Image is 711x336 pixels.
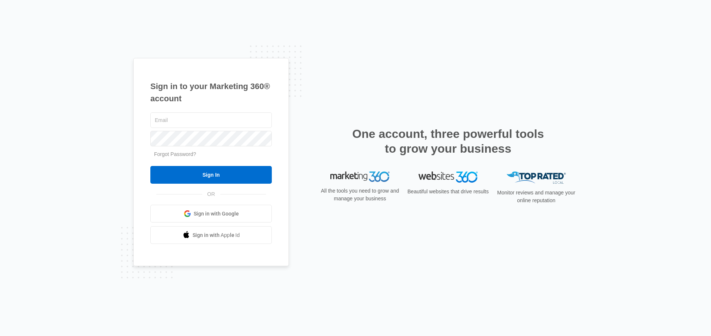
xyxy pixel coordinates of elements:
[194,210,239,218] span: Sign in with Google
[150,166,272,184] input: Sign In
[202,190,220,198] span: OR
[154,151,196,157] a: Forgot Password?
[150,226,272,244] a: Sign in with Apple Id
[507,172,566,184] img: Top Rated Local
[150,112,272,128] input: Email
[318,187,401,203] p: All the tools you need to grow and manage your business
[193,231,240,239] span: Sign in with Apple Id
[418,172,478,182] img: Websites 360
[330,172,390,182] img: Marketing 360
[150,80,272,105] h1: Sign in to your Marketing 360® account
[150,205,272,223] a: Sign in with Google
[350,126,546,156] h2: One account, three powerful tools to grow your business
[407,188,490,196] p: Beautiful websites that drive results
[495,189,578,204] p: Monitor reviews and manage your online reputation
